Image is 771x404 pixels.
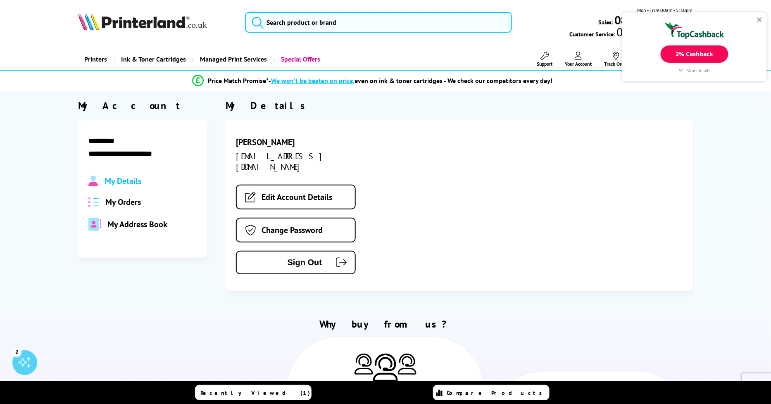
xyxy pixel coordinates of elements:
[105,197,141,207] span: My Orders
[433,385,550,400] a: Compare Products
[121,49,186,70] span: Ink & Toner Cartridges
[565,61,592,67] span: Your Account
[78,318,693,330] h2: Why buy from us?
[236,137,383,147] div: [PERSON_NAME]
[269,76,553,85] div: - even on ink & toner cartridges - We check our competitors every day!
[604,52,628,67] a: Track Order
[208,76,269,85] span: Price Match Promise*
[236,185,356,209] a: Edit Account Details
[236,251,356,274] button: Sign Out
[447,389,547,397] span: Compare Products
[565,52,592,67] a: Your Account
[192,49,273,70] a: Managed Print Services
[245,12,512,33] input: Search product or brand
[88,176,98,186] img: Profile.svg
[373,354,398,382] img: Printer Experts
[598,18,613,26] span: Sales:
[273,49,326,70] a: Special Offers
[398,354,416,375] img: Printer Experts
[88,197,99,207] img: all-order.svg
[613,16,693,24] a: 0800 840 3699
[355,354,373,375] img: Printer Experts
[107,219,167,230] span: My Address Book
[271,76,355,85] span: We won’t be beaten on price,
[616,28,693,36] span: 0800 995 1992
[226,99,693,112] div: My Details
[614,12,693,28] b: 0800 840 3699
[78,12,235,32] a: Printerland Logo
[537,61,552,67] span: Support
[105,176,141,186] span: My Details
[195,385,312,400] a: Recently Viewed (1)
[638,6,693,14] span: Mon - Fri 9:00am - 5:30pm
[537,52,552,67] a: Support
[570,28,693,38] span: Customer Service:
[78,99,207,112] div: My Account
[236,218,356,242] a: Change Password
[249,258,322,267] span: Sign Out
[200,389,310,397] span: Recently Viewed (1)
[113,49,192,70] a: Ink & Toner Cartridges
[236,151,383,172] div: [EMAIL_ADDRESS][DOMAIN_NAME]
[88,218,101,231] img: address-book-duotone-solid.svg
[59,74,686,88] li: modal_Promise
[78,49,113,70] a: Printers
[12,347,21,356] div: 2
[78,12,207,31] img: Printerland Logo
